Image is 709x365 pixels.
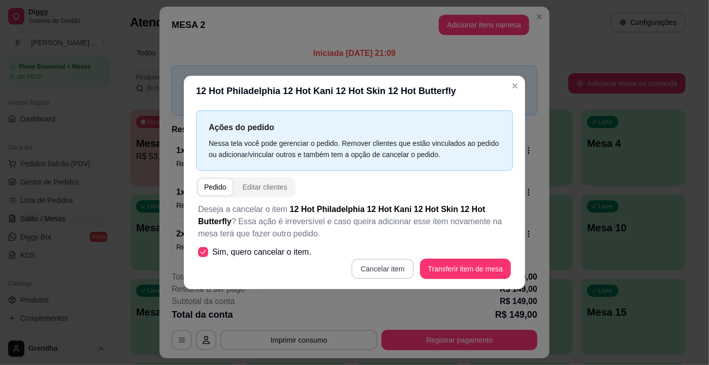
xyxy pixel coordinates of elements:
[420,259,511,279] button: Transferir item de mesa
[184,76,525,106] header: 12 Hot Philadelphia 12 Hot Kani 12 Hot Skin 12 Hot Butterfly
[198,205,486,226] span: 12 Hot Philadelphia 12 Hot Kani 12 Hot Skin 12 Hot Butterfly
[212,246,311,258] span: Sim, quero cancelar o item.
[507,78,523,94] button: Close
[351,259,413,279] button: Cancelar item
[209,121,500,134] p: Ações do pedido
[209,138,500,160] div: Nessa tela você pode gerenciar o pedido. Remover clientes que estão vinculados ao pedido ou adici...
[198,203,511,240] p: Deseja a cancelar o item ? Essa ação é irreversível e caso queira adicionar esse item novamente n...
[243,182,287,192] div: Editar clientes
[204,182,227,192] div: Pedido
